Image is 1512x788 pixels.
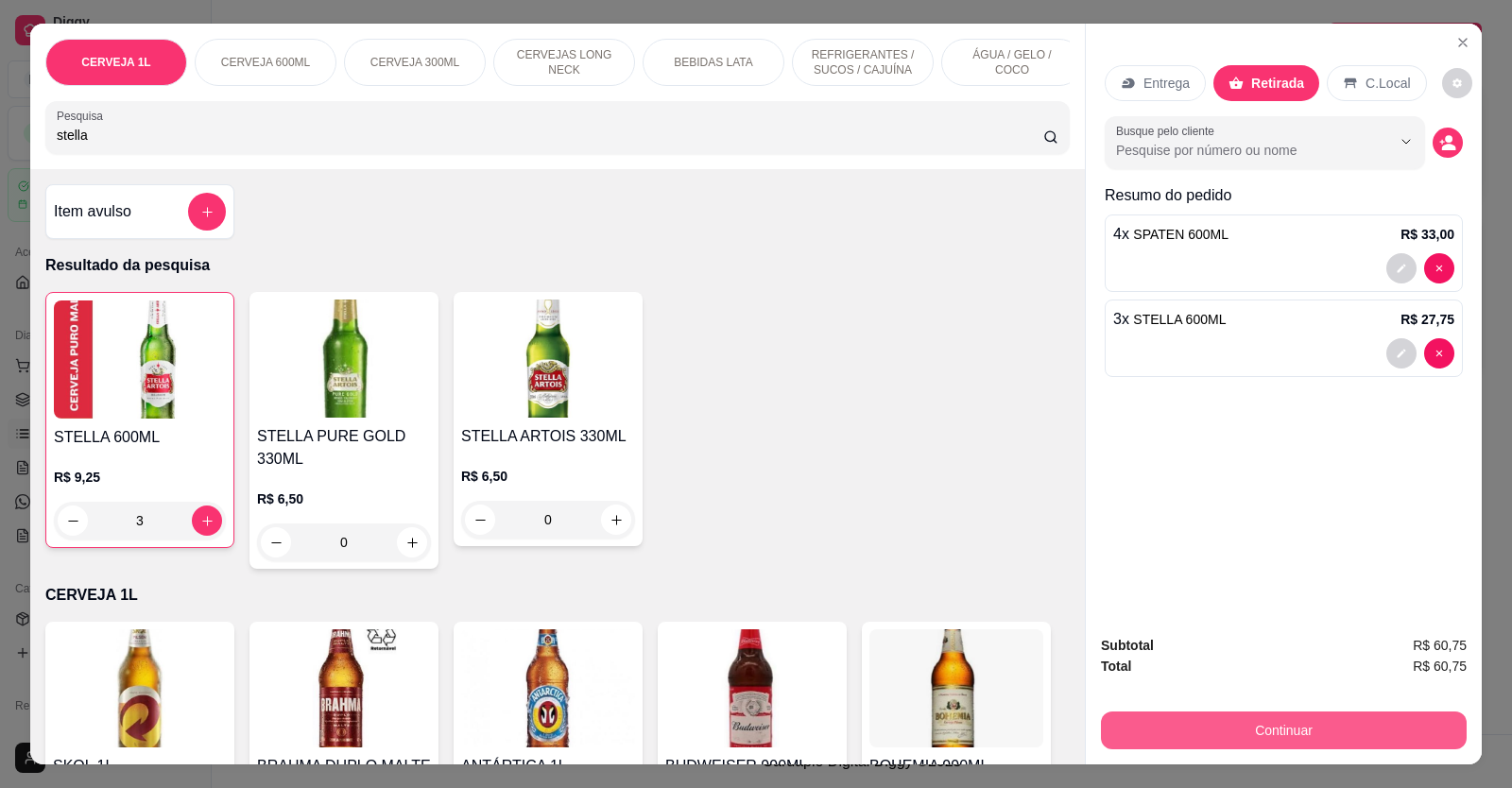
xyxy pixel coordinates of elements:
button: Close [1448,27,1478,58]
button: decrease-product-quantity [1433,128,1463,158]
p: R$ 9,25 [54,468,226,487]
p: R$ 33,00 [1400,225,1454,244]
button: Continuar [1101,711,1467,749]
label: Busque pelo cliente [1116,123,1221,139]
p: REFRIGERANTES / SUCOS / CAJUÍNA [808,47,918,77]
p: BEBIDAS LATA [674,55,753,70]
p: R$ 27,75 [1400,310,1454,329]
label: Pesquisa [57,108,110,124]
span: R$ 60,75 [1413,635,1467,656]
p: Retirada [1251,74,1304,93]
button: decrease-product-quantity [1386,253,1417,283]
strong: Subtotal [1101,638,1154,653]
button: Show suggestions [1391,127,1421,157]
p: CERVEJA 1L [45,584,1070,607]
button: decrease-product-quantity [1442,68,1472,98]
img: product-image [869,629,1043,747]
p: CERVEJAS LONG NECK [509,47,619,77]
button: decrease-product-quantity [465,505,495,535]
span: R$ 60,75 [1413,656,1467,677]
img: product-image [461,300,635,418]
h4: STELLA 600ML [54,426,226,449]
button: increase-product-quantity [601,505,631,535]
p: Entrega [1143,74,1190,93]
img: product-image [257,300,431,418]
button: increase-product-quantity [192,505,222,536]
img: product-image [665,629,839,747]
h4: STELLA PURE GOLD 330ML [257,425,431,471]
h4: BUDWEISER 990ML [665,755,839,778]
span: SPATEN 600ML [1133,227,1228,242]
img: product-image [53,629,227,747]
h4: Item avulso [54,200,131,223]
p: C.Local [1366,74,1410,93]
img: product-image [257,629,431,747]
img: product-image [461,629,635,747]
img: product-image [54,300,226,419]
p: R$ 6,50 [461,467,635,486]
p: 3 x [1113,308,1226,331]
input: Busque pelo cliente [1116,141,1361,160]
p: Resumo do pedido [1105,184,1463,207]
p: CERVEJA 300ML [370,55,460,70]
p: Resultado da pesquisa [45,254,1070,277]
button: decrease-product-quantity [261,527,291,557]
h4: SKOL 1L [53,755,227,778]
p: R$ 6,50 [257,489,431,508]
p: CERVEJA 600ML [221,55,311,70]
h4: BOHEMIA 990ML [869,755,1043,778]
h4: ANTÁRTICA 1L [461,755,635,778]
button: decrease-product-quantity [1424,253,1454,283]
input: Pesquisa [57,126,1043,145]
p: 4 x [1113,223,1228,246]
span: STELLA 600ML [1133,312,1226,327]
button: decrease-product-quantity [1424,338,1454,368]
button: decrease-product-quantity [1386,338,1417,368]
button: add-separate-item [188,193,226,231]
p: CERVEJA 1L [81,55,150,70]
button: increase-product-quantity [397,527,427,557]
button: decrease-product-quantity [58,505,88,536]
h4: STELLA ARTOIS 330ML [461,425,635,448]
p: ÁGUA / GELO / COCO [957,47,1067,77]
strong: Total [1101,659,1131,674]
